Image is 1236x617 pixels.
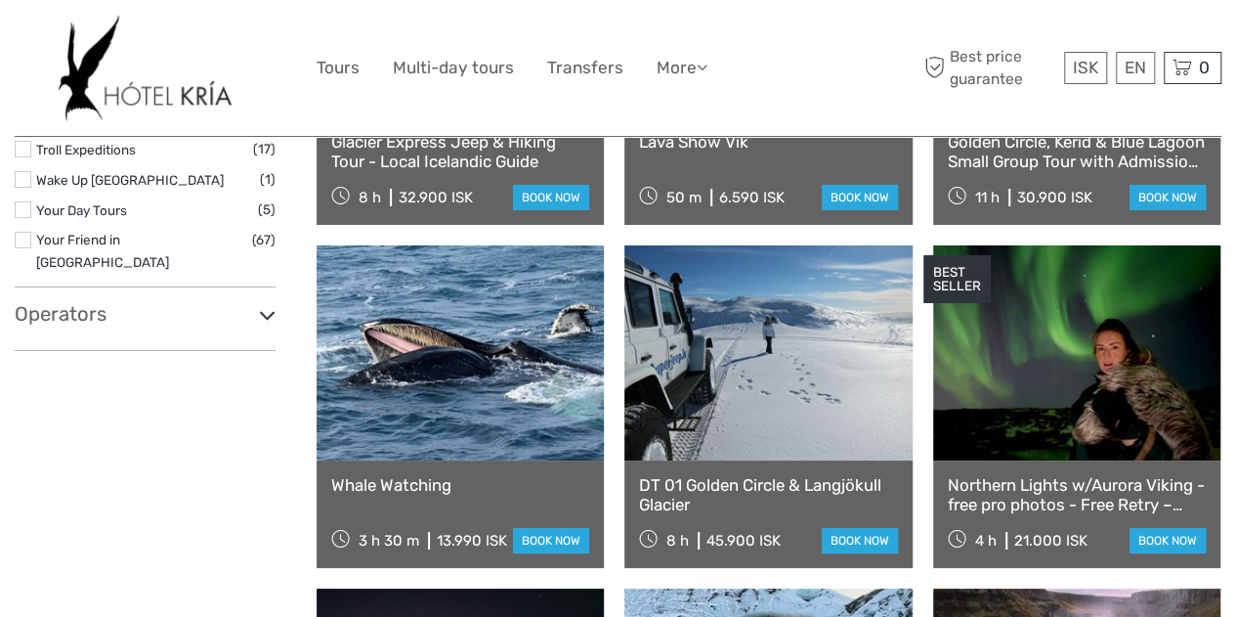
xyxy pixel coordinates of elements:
p: We're away right now. Please check back later! [27,34,221,50]
div: EN [1116,52,1155,84]
a: Lava Show Vík [639,132,897,152]
div: 6.590 ISK [719,189,785,206]
a: Tours [317,54,360,82]
span: Best price guarantee [919,46,1059,89]
h3: Operators [15,302,276,326]
a: Northern Lights w/Aurora Viking - free pro photos - Free Retry – minibus [948,475,1206,515]
a: Your Friend in [GEOGRAPHIC_DATA] [36,232,169,270]
span: ISK [1073,58,1098,77]
div: 32.900 ISK [399,189,473,206]
a: Transfers [547,54,623,82]
a: Wake Up [GEOGRAPHIC_DATA] [36,172,224,188]
span: (17) [253,138,276,160]
span: 50 m [666,189,702,206]
a: Your Day Tours [36,202,127,218]
button: Open LiveChat chat widget [225,30,248,54]
span: 11 h [975,189,1000,206]
span: (1) [260,168,276,191]
a: book now [513,185,589,210]
span: 8 h [359,189,381,206]
span: 3 h 30 m [359,532,419,550]
a: book now [1129,185,1206,210]
a: Golden Circle, Kerid & Blue Lagoon Small Group Tour with Admission Ticket [948,132,1206,172]
div: 30.900 ISK [1017,189,1092,206]
a: book now [1129,528,1206,553]
a: book now [822,185,898,210]
a: Glacier Express Jeep & Hiking Tour - Local Icelandic Guide [331,132,589,172]
a: book now [822,528,898,553]
div: BEST SELLER [923,255,991,304]
a: More [657,54,707,82]
div: 13.990 ISK [437,532,507,550]
a: Troll Expeditions [36,142,136,157]
a: Multi-day tours [393,54,514,82]
a: book now [513,528,589,553]
div: 45.900 ISK [706,532,781,550]
span: (5) [258,198,276,221]
span: 0 [1196,58,1213,77]
div: 21.000 ISK [1014,532,1087,550]
a: Whale Watching [331,475,589,495]
img: 532-e91e591f-ac1d-45f7-9962-d0f146f45aa0_logo_big.jpg [59,15,232,121]
span: (67) [252,229,276,251]
span: 8 h [666,532,689,550]
a: DT 01 Golden Circle & Langjökull Glacier [639,475,897,515]
span: 4 h [975,532,997,550]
